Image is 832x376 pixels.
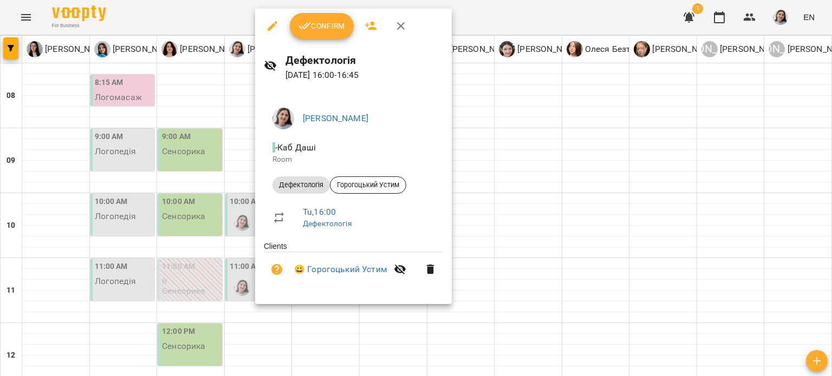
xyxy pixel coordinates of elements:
ul: Clients [264,241,443,291]
a: Tu , 16:00 [303,207,336,217]
span: Дефектологія [272,180,330,190]
span: Горогоцький Устим [330,180,406,190]
h6: Дефектологія [285,52,444,69]
p: [DATE] 16:00 - 16:45 [285,69,444,82]
a: [PERSON_NAME] [303,113,368,123]
img: 6242ec16dc90ad4268c72ceab8d6e351.jpeg [272,108,294,129]
a: Дефектологія [303,219,352,228]
div: Горогоцький Устим [330,176,406,194]
span: - Каб Даші [272,142,318,153]
a: 😀 Горогоцький Устим [294,263,387,276]
span: Confirm [298,19,345,32]
p: Room [272,154,434,165]
button: Confirm [290,13,354,39]
button: Unpaid. Bill the attendance? [264,256,290,282]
